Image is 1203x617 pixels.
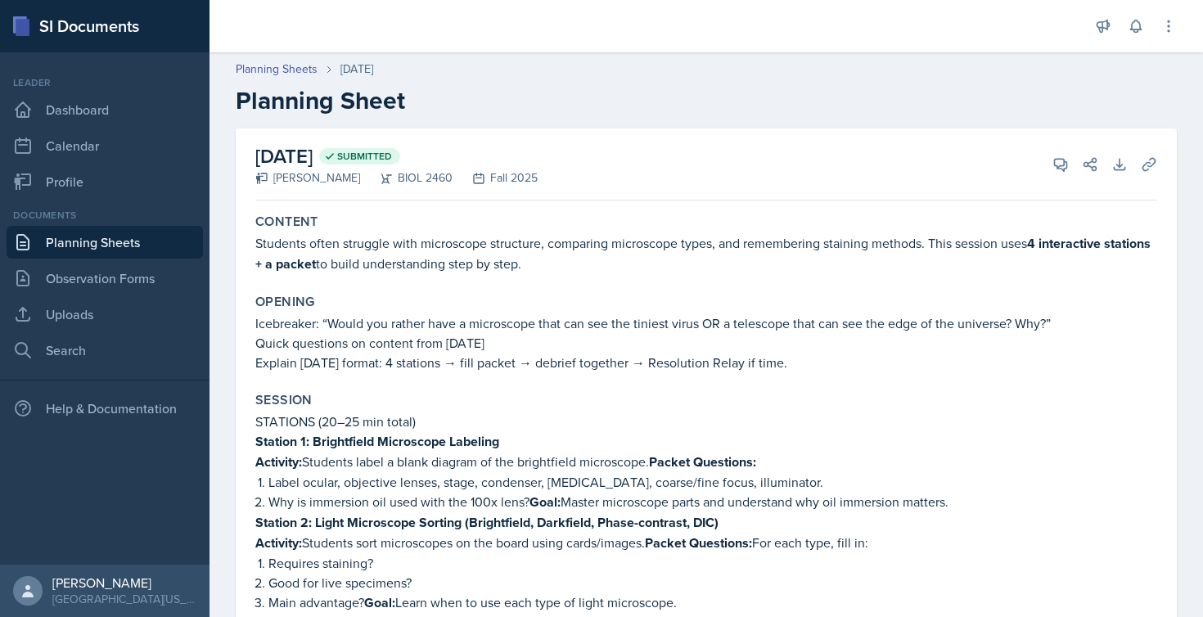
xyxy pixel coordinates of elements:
label: Opening [255,294,315,310]
p: Good for live specimens? [268,573,1157,592]
p: Requires staining? [268,553,1157,573]
p: Why is immersion oil used with the 100x lens? Master microscope parts and understand why oil imme... [268,492,1157,512]
span: Submitted [337,150,392,163]
a: Calendar [7,129,203,162]
a: Search [7,334,203,367]
strong: Packet Questions: [645,534,752,552]
p: Quick questions on content from [DATE] [255,333,1157,353]
a: Uploads [7,298,203,331]
div: [DATE] [340,61,373,78]
p: Students sort microscopes on the board using cards/images. For each type, fill in: [255,533,1157,553]
p: STATIONS (20–25 min total) [255,412,1157,431]
p: Students often struggle with microscope structure, comparing microscope types, and remembering st... [255,233,1157,274]
strong: Goal: [529,493,561,511]
p: Icebreaker: “Would you rather have a microscope that can see the tiniest virus OR a telescope tha... [255,313,1157,333]
div: [PERSON_NAME] [255,169,360,187]
a: Planning Sheets [236,61,318,78]
p: Students label a blank diagram of the brightfield microscope. [255,452,1157,472]
label: Content [255,214,318,230]
strong: Activity: [255,534,302,552]
p: Label ocular, objective lenses, stage, condenser, [MEDICAL_DATA], coarse/fine focus, illuminator. [268,472,1157,492]
strong: Goal: [364,593,395,612]
p: Explain [DATE] format: 4 stations → fill packet → debrief together → Resolution Relay if time. [255,353,1157,372]
div: [PERSON_NAME] [52,574,196,591]
strong: Packet Questions: [649,453,756,471]
strong: Activity: [255,453,302,471]
div: [GEOGRAPHIC_DATA][US_STATE] [52,591,196,607]
div: Fall 2025 [453,169,538,187]
a: Planning Sheets [7,226,203,259]
p: Main advantage? Learn when to use each type of light microscope. [268,592,1157,613]
a: Observation Forms [7,262,203,295]
strong: Station 2: Light Microscope Sorting (Brightfield, Darkfield, Phase-contrast, DIC) [255,513,719,532]
a: Profile [7,165,203,198]
div: Help & Documentation [7,392,203,425]
div: Leader [7,75,203,90]
strong: Station 1: Brightfield Microscope Labeling [255,432,499,451]
h2: [DATE] [255,142,538,171]
h2: Planning Sheet [236,86,1177,115]
a: Dashboard [7,93,203,126]
div: Documents [7,208,203,223]
label: Session [255,392,313,408]
div: BIOL 2460 [360,169,453,187]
